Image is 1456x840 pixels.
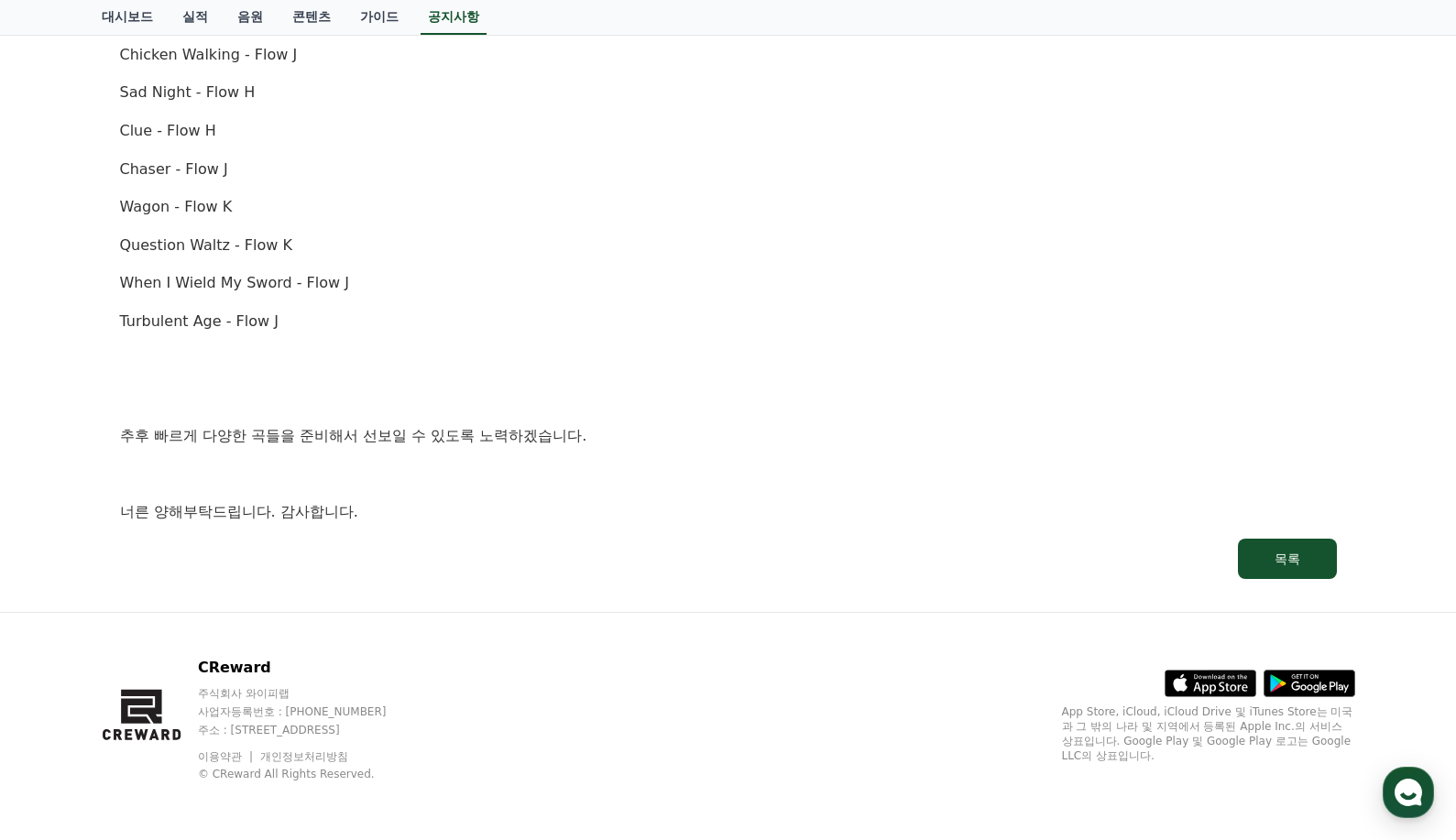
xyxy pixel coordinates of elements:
[120,424,1337,448] p: 추후 빠르게 다양한 곡들을 준비해서 선보일 수 있도록 노력하겠습니다.
[283,608,305,623] span: 설정
[1275,550,1300,568] div: 목록
[120,81,1337,104] p: Sad Night - Flow H
[198,767,421,781] p: © CReward All Rights Reserved.
[120,234,1337,257] p: Question Waltz - Flow K
[1238,539,1337,579] button: 목록
[168,609,190,624] span: 대화
[1062,704,1355,763] p: App Store, iCloud, iCloud Drive 및 iTunes Store는 미국과 그 밖의 나라 및 지역에서 등록된 Apple Inc.의 서비스 상표입니다. Goo...
[198,657,421,679] p: CReward
[198,723,421,737] p: 주소 : [STREET_ADDRESS]
[120,539,1337,579] a: 목록
[236,581,352,627] a: 설정
[120,500,1337,524] p: 너른 양해부탁드립니다. 감사합니다.
[120,43,1337,67] p: Chicken Walking - Flow J
[120,310,1337,333] p: Turbulent Age - Flow J
[121,581,236,627] a: 대화
[120,195,1337,219] p: Wagon - Flow K
[198,750,256,763] a: 이용약관
[5,581,121,627] a: 홈
[198,704,421,719] p: 사업자등록번호 : [PHONE_NUMBER]
[198,686,421,701] p: 주식회사 와이피랩
[260,750,348,763] a: 개인정보처리방침
[120,158,1337,181] p: Chaser - Flow J
[120,271,1337,295] p: When I Wield My Sword - Flow J
[120,119,1337,143] p: Clue - Flow H
[58,608,69,623] span: 홈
